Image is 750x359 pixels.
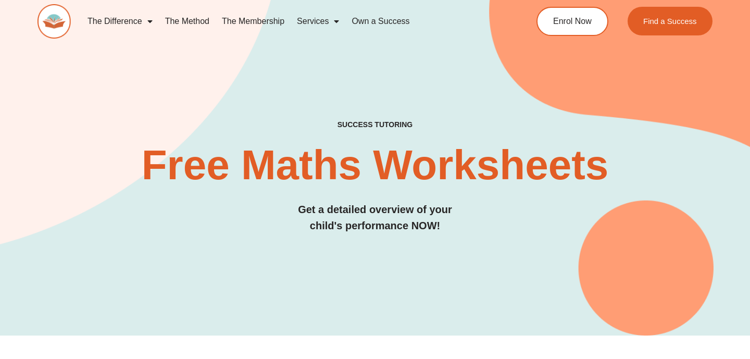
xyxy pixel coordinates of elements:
[37,202,712,234] h3: Get a detailed overview of your child's performance NOW!
[536,7,608,36] a: Enrol Now
[37,120,712,129] h4: SUCCESS TUTORING​
[81,9,159,33] a: The Difference
[628,7,712,35] a: Find a Success
[216,9,291,33] a: The Membership
[345,9,416,33] a: Own a Success
[37,144,712,186] h2: Free Maths Worksheets​
[291,9,345,33] a: Services
[643,17,697,25] span: Find a Success
[81,9,498,33] nav: Menu
[553,17,592,26] span: Enrol Now
[159,9,216,33] a: The Method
